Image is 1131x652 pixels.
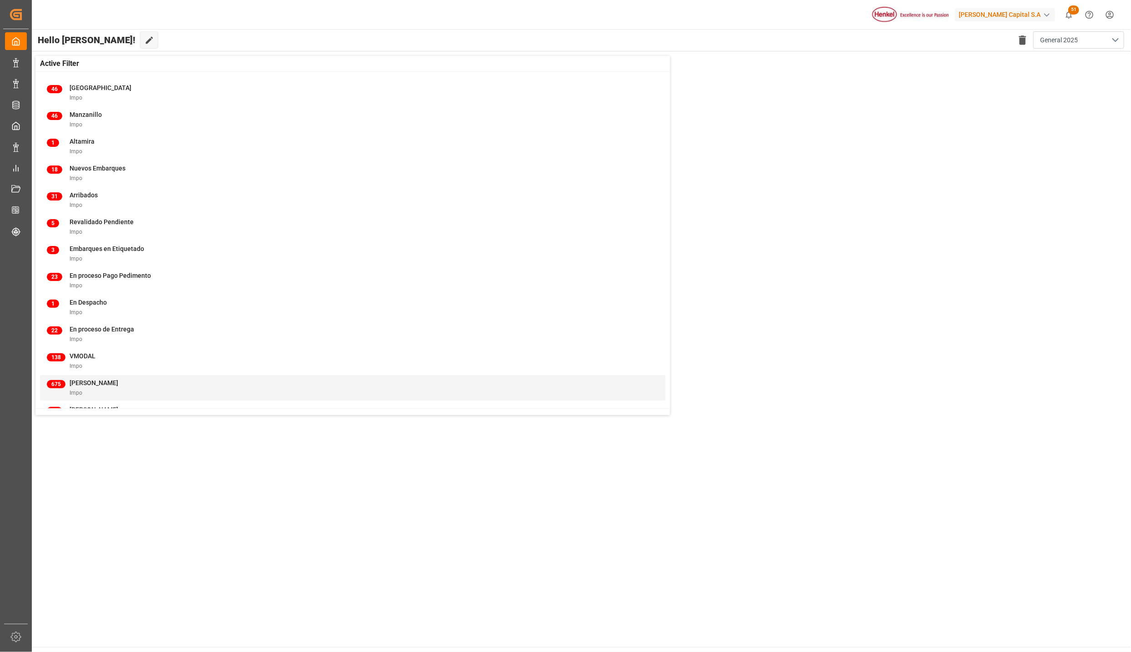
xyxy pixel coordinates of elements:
[70,390,82,396] span: Impo
[70,282,82,289] span: Impo
[47,166,62,174] span: 18
[47,326,62,335] span: 22
[70,111,102,118] span: Manzanillo
[70,326,134,333] span: En proceso de Entrega
[47,298,659,317] a: 1En DespachoImpo
[70,406,118,413] span: [PERSON_NAME]
[70,299,107,306] span: En Despacho
[47,273,62,281] span: 23
[47,83,659,102] a: 46[GEOGRAPHIC_DATA]Impo
[70,175,82,181] span: Impo
[1068,5,1079,15] span: 51
[1033,31,1124,49] button: open menu
[47,112,62,120] span: 46
[70,191,98,199] span: Arribados
[1059,5,1079,25] button: show 51 new notifications
[1079,5,1100,25] button: Help Center
[47,219,59,227] span: 5
[70,138,95,145] span: Altamira
[47,110,659,129] a: 46ManzanilloImpo
[47,139,59,147] span: 1
[47,300,59,308] span: 1
[70,379,118,386] span: [PERSON_NAME]
[47,191,659,210] a: 31ArribadosImpo
[47,405,659,424] a: 27[PERSON_NAME]
[955,8,1055,21] div: [PERSON_NAME] Capital S.A
[47,85,62,93] span: 46
[70,363,82,369] span: Impo
[70,84,131,91] span: [GEOGRAPHIC_DATA]
[872,7,949,23] img: Henkel%20logo.jpg_1689854090.jpg
[47,271,659,290] a: 23En proceso Pago PedimentoImpo
[70,95,82,101] span: Impo
[70,202,82,208] span: Impo
[955,6,1059,23] button: [PERSON_NAME] Capital S.A
[47,192,62,201] span: 31
[70,256,82,262] span: Impo
[47,246,59,254] span: 3
[47,244,659,263] a: 3Embarques en EtiquetadoImpo
[70,218,134,226] span: Revalidado Pendiente
[47,217,659,236] a: 5Revalidado PendienteImpo
[70,245,144,252] span: Embarques en Etiquetado
[47,137,659,156] a: 1AltamiraImpo
[70,352,95,360] span: VMODAL
[1040,35,1078,45] span: General 2025
[38,31,135,49] span: Hello [PERSON_NAME]!
[47,351,659,371] a: 138VMODALImpo
[47,164,659,183] a: 18Nuevos EmbarquesImpo
[70,272,151,279] span: En proceso Pago Pedimento
[47,380,65,388] span: 675
[47,325,659,344] a: 22En proceso de EntregaImpo
[47,407,62,415] span: 27
[70,165,125,172] span: Nuevos Embarques
[40,58,79,69] span: Active Filter
[70,121,82,128] span: Impo
[47,378,659,397] a: 675[PERSON_NAME]Impo
[70,309,82,316] span: Impo
[70,148,82,155] span: Impo
[47,353,65,361] span: 138
[70,229,82,235] span: Impo
[70,336,82,342] span: Impo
